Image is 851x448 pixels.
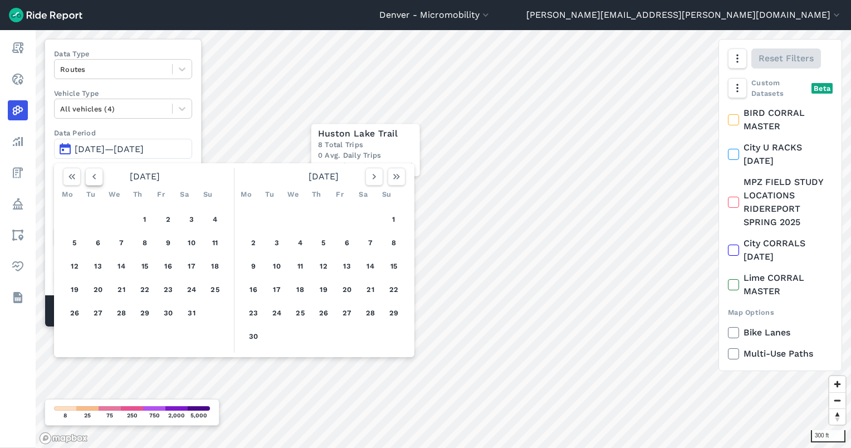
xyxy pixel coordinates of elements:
button: 14 [361,257,379,275]
div: Th [129,186,146,203]
button: 4 [291,234,309,252]
button: 19 [66,281,84,299]
button: 5 [66,234,84,252]
div: Th [307,186,325,203]
button: 9 [244,257,262,275]
button: 14 [113,257,130,275]
label: MPZ FIELD STUDY LOCATIONS RIDEREPORT SPRING 2025 [728,176,833,229]
button: 1 [136,211,154,228]
button: 23 [244,304,262,322]
span: Reset Filters [759,52,814,65]
button: 30 [159,304,177,322]
button: 28 [361,304,379,322]
div: 8 Total Trips [318,139,413,150]
div: Tu [82,186,100,203]
div: Mo [58,186,76,203]
button: 22 [385,281,403,299]
button: 24 [183,281,200,299]
button: Zoom out [829,392,845,408]
div: Su [378,186,395,203]
button: 31 [183,304,200,322]
a: Report [8,38,28,58]
a: Heatmaps [8,100,28,120]
button: 2 [244,234,262,252]
button: 2 [159,211,177,228]
label: Lime CORRAL MASTER [728,271,833,298]
button: 17 [183,257,200,275]
div: Su [199,186,217,203]
button: 27 [89,304,107,322]
button: 12 [66,257,84,275]
button: 16 [159,257,177,275]
button: 22 [136,281,154,299]
button: Zoom in [829,376,845,392]
div: [DATE] [58,168,231,186]
button: 15 [136,257,154,275]
label: Vehicle Type [54,88,192,99]
button: 9 [159,234,177,252]
button: 25 [291,304,309,322]
button: 7 [113,234,130,252]
div: Huston Lake Trail [318,128,413,139]
button: 28 [113,304,130,322]
div: We [284,186,302,203]
button: 15 [385,257,403,275]
button: [PERSON_NAME][EMAIL_ADDRESS][PERSON_NAME][DOMAIN_NAME] [526,8,842,22]
a: Datasets [8,288,28,308]
button: 16 [244,281,262,299]
div: Sa [354,186,372,203]
a: Fees [8,163,28,183]
button: 30 [244,328,262,345]
div: Sa [175,186,193,203]
label: Data Period [54,128,192,138]
button: 3 [268,234,286,252]
div: We [105,186,123,203]
button: 8 [385,234,403,252]
button: 8 [136,234,154,252]
div: Beta [811,83,833,94]
button: 26 [315,304,332,322]
button: Reset bearing to north [829,408,845,425]
button: 18 [206,257,224,275]
a: Analyze [8,132,28,152]
label: City U RACKS [DATE] [728,141,833,168]
label: City CORRALS [DATE] [728,237,833,264]
div: 300 ft [811,430,845,442]
button: 11 [206,234,224,252]
div: Map Options [728,307,833,318]
button: 11 [291,257,309,275]
a: Health [8,256,28,276]
button: 25 [206,281,224,299]
label: Multi-Use Paths [728,347,833,361]
div: Fr [152,186,170,203]
button: 7 [361,234,379,252]
label: Data Type [54,48,192,59]
a: Policy [8,194,28,214]
div: 0 Avg. Daily Trips [318,150,413,161]
a: Realtime [8,69,28,89]
canvas: Map [36,30,851,448]
button: 6 [89,234,107,252]
img: Ride Report [9,8,82,22]
button: 13 [89,257,107,275]
button: [DATE]—[DATE] [54,139,192,159]
button: 20 [338,281,356,299]
button: 24 [268,304,286,322]
div: Custom Datasets [728,77,833,99]
button: 10 [268,257,286,275]
label: BIRD CORRAL MASTER [728,106,833,133]
button: 12 [315,257,332,275]
div: Tu [261,186,278,203]
button: 19 [315,281,332,299]
button: 29 [385,304,403,322]
div: Mo [237,186,255,203]
button: 4 [206,211,224,228]
button: 27 [338,304,356,322]
button: 3 [183,211,200,228]
button: Denver - Micromobility [379,8,491,22]
a: Mapbox logo [39,432,88,445]
button: 13 [338,257,356,275]
button: 18 [291,281,309,299]
button: 1 [385,211,403,228]
button: 5 [315,234,332,252]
